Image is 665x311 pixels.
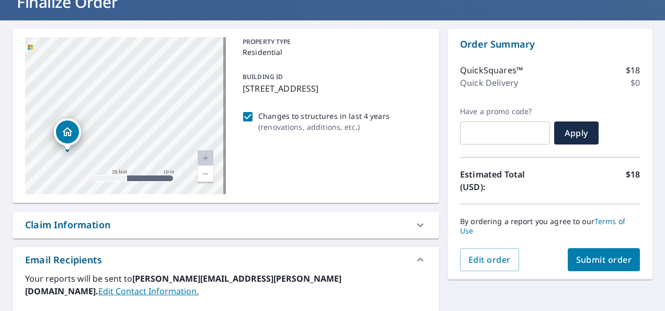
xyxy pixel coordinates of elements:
[460,107,550,116] label: Have a promo code?
[568,248,640,271] button: Submit order
[258,110,389,121] p: Changes to structures in last 4 years
[25,253,102,267] div: Email Recipients
[25,272,427,297] label: Your reports will be sent to
[460,217,640,236] p: By ordering a report you agree to our
[576,254,632,265] span: Submit order
[25,273,341,297] b: [PERSON_NAME][EMAIL_ADDRESS][PERSON_NAME][DOMAIN_NAME].
[460,248,519,271] button: Edit order
[460,64,523,76] p: QuickSquares™
[460,216,625,236] a: Terms of Use
[243,72,283,81] p: BUILDING ID
[198,166,213,182] a: Current Level 20, Zoom Out
[626,168,640,193] p: $18
[243,82,422,95] p: [STREET_ADDRESS]
[554,121,599,145] button: Apply
[258,121,389,132] p: ( renovations, additions, etc. )
[626,64,640,76] p: $18
[243,37,422,47] p: PROPERTY TYPE
[13,247,439,272] div: Email Recipients
[243,47,422,58] p: Residential
[460,37,640,51] p: Order Summary
[460,168,550,193] p: Estimated Total (USD):
[460,76,518,89] p: Quick Delivery
[25,218,110,232] div: Claim Information
[13,212,439,238] div: Claim Information
[98,285,199,297] a: EditContactInfo
[54,118,81,151] div: Dropped pin, building 1, Residential property, 211 Pacific Walk Bay Shore, NY 11706
[563,127,590,139] span: Apply
[198,150,213,166] a: Current Level 20, Zoom In Disabled
[630,76,640,89] p: $0
[468,254,511,265] span: Edit order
